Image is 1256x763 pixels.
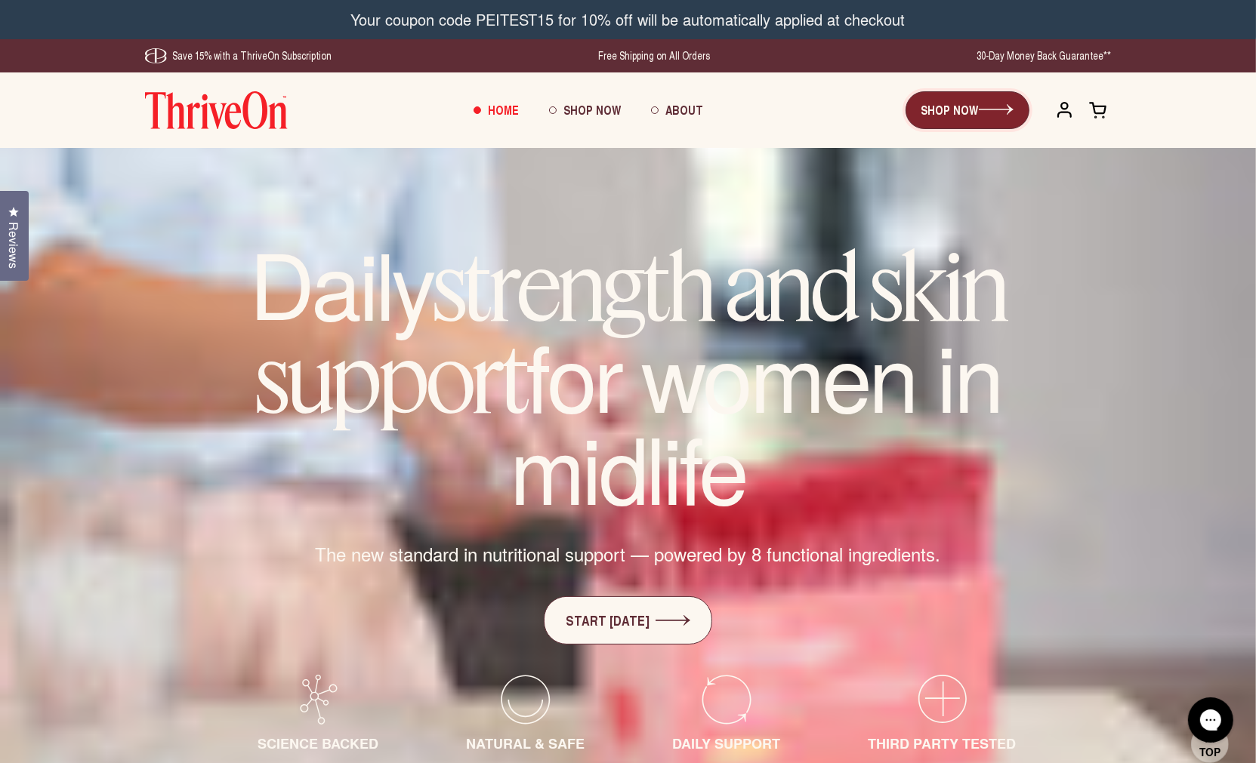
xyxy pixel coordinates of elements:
div: Save 15% with a ThriveOn Subscription [145,48,332,63]
div: Free Shipping on All Orders [599,48,711,63]
span: Home [488,101,519,118]
span: Shop Now [563,101,621,118]
span: NATURAL & SAFE [467,734,585,753]
a: Home [458,90,534,131]
span: SCIENCE BACKED [258,734,379,753]
h1: Daily for women in midlife [205,238,1051,511]
span: Top [1199,746,1221,759]
a: START [DATE] [544,596,712,645]
span: DAILY SUPPORT [673,734,781,753]
span: THIRD PARTY TESTED [869,734,1017,753]
em: strength and skin support [255,229,1007,436]
span: The new standard in nutritional support — powered by 8 functional ingredients. [316,541,941,567]
div: 30-Day Money Back Guarantee** [977,48,1112,63]
a: About [636,90,718,131]
a: SHOP NOW [906,91,1029,129]
a: Shop Now [534,90,636,131]
span: Reviews [4,222,23,269]
span: About [665,101,703,118]
iframe: Gorgias live chat messenger [1180,692,1241,748]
